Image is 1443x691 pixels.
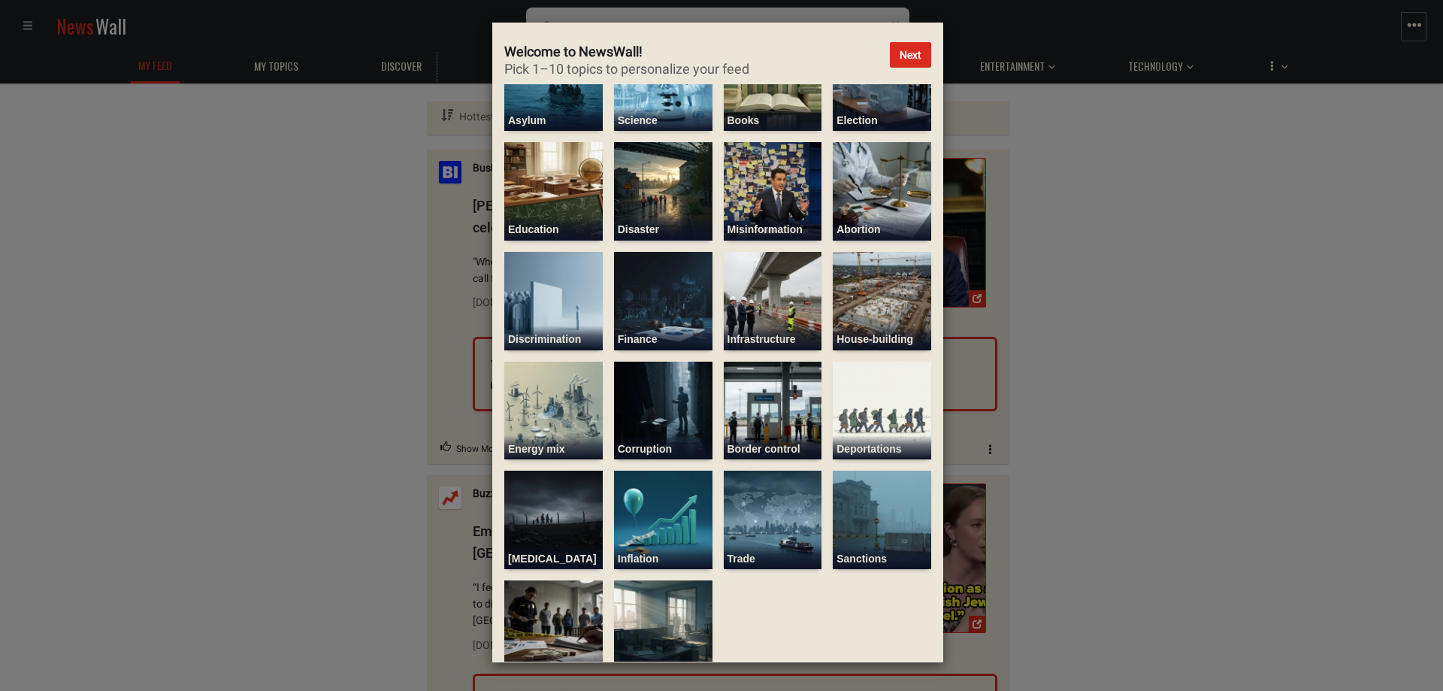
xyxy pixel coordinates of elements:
[57,89,135,98] div: Domain Overview
[836,223,927,237] div: Abortion
[24,39,36,51] img: website_grey.svg
[41,87,53,99] img: tab_domain_overview_orange.svg
[508,333,599,347] div: Discrimination
[836,553,927,566] div: Sanctions
[504,142,603,241] img: 35.webp
[42,24,74,36] div: v 4.0.25
[614,362,712,460] img: 156790001658.webp
[724,142,822,241] img: 156790047966.webp
[618,114,709,128] div: Science
[614,252,712,350] img: 5216.webp
[833,362,931,460] img: 156790766512.webp
[836,443,927,456] div: Deportations
[728,443,818,456] div: Border control
[504,42,931,62] h4: Welcome to NewsWall!
[39,39,165,51] div: Domain: [DOMAIN_NAME]
[728,223,818,237] div: Misinformation
[504,252,603,350] img: 156790192070.webp
[833,252,931,350] img: 18477288.webp
[508,223,599,237] div: Education
[166,89,253,98] div: Keywords by Traffic
[618,443,709,456] div: Corruption
[614,471,712,569] img: 156790001665.webp
[728,553,818,566] div: Trade
[618,553,709,566] div: Inflation
[728,114,818,128] div: Books
[833,471,931,569] img: 156790039599.webp
[833,142,931,241] img: 1167701.webp
[728,333,818,347] div: Infrastructure
[614,580,712,679] img: 156790203957.webp
[836,114,927,128] div: Election
[504,471,603,569] img: 156790001666.webp
[24,24,36,36] img: logo_orange.svg
[508,443,599,456] div: Energy mix
[504,362,603,460] img: 156790502330.webp
[504,580,603,679] img: 1167723.webp
[614,142,712,241] img: 156790955282.webp
[508,114,599,128] div: Asylum
[724,252,822,350] img: 156790765964.webp
[724,362,822,460] img: 1167713.webp
[504,62,931,77] h5: Pick 1–10 topics to personalize your feed
[618,223,709,237] div: Disaster
[836,333,927,347] div: House-building
[890,42,931,68] button: Next
[618,333,709,347] div: Finance
[508,553,599,566] div: [MEDICAL_DATA]
[150,87,162,99] img: tab_keywords_by_traffic_grey.svg
[724,471,822,569] img: 156790764342.webp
